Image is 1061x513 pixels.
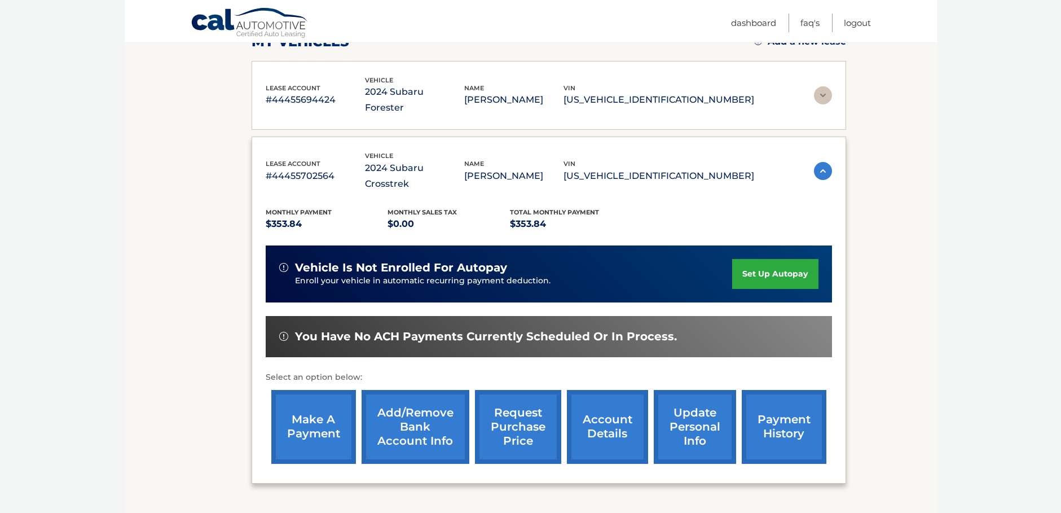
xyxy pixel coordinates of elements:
[742,390,826,464] a: payment history
[563,160,575,168] span: vin
[365,152,393,160] span: vehicle
[464,92,563,108] p: [PERSON_NAME]
[844,14,871,32] a: Logout
[365,84,464,116] p: 2024 Subaru Forester
[266,168,365,184] p: #44455702564
[475,390,561,464] a: request purchase price
[266,160,320,168] span: lease account
[295,330,677,344] span: You have no ACH payments currently scheduled or in process.
[814,162,832,180] img: accordion-active.svg
[731,14,776,32] a: Dashboard
[365,76,393,84] span: vehicle
[563,92,754,108] p: [US_VEHICLE_IDENTIFICATION_NUMBER]
[814,86,832,104] img: accordion-rest.svg
[563,84,575,92] span: vin
[271,390,356,464] a: make a payment
[510,208,599,216] span: Total Monthly Payment
[191,7,309,40] a: Cal Automotive
[800,14,820,32] a: FAQ's
[567,390,648,464] a: account details
[464,84,484,92] span: name
[654,390,736,464] a: update personal info
[266,371,832,384] p: Select an option below:
[388,216,510,232] p: $0.00
[365,160,464,192] p: 2024 Subaru Crosstrek
[464,160,484,168] span: name
[266,216,388,232] p: $353.84
[266,92,365,108] p: #44455694424
[563,168,754,184] p: [US_VEHICLE_IDENTIFICATION_NUMBER]
[510,216,632,232] p: $353.84
[464,168,563,184] p: [PERSON_NAME]
[362,390,469,464] a: Add/Remove bank account info
[266,208,332,216] span: Monthly Payment
[279,332,288,341] img: alert-white.svg
[295,275,733,287] p: Enroll your vehicle in automatic recurring payment deduction.
[266,84,320,92] span: lease account
[279,263,288,272] img: alert-white.svg
[295,261,507,275] span: vehicle is not enrolled for autopay
[732,259,818,289] a: set up autopay
[388,208,457,216] span: Monthly sales Tax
